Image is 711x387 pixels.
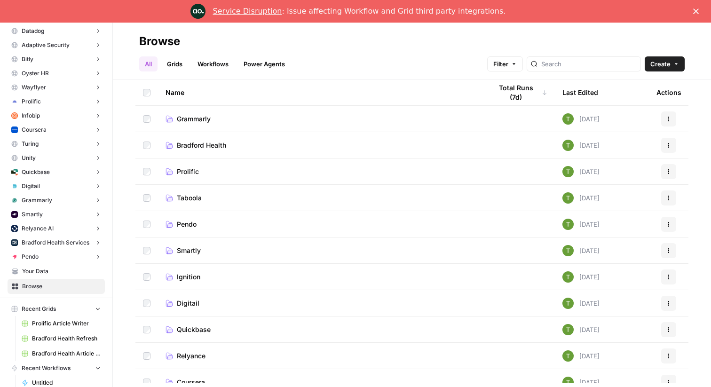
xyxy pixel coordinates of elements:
button: Turing [8,137,105,151]
div: [DATE] [562,192,600,204]
a: Bradford Health Refresh [17,331,105,346]
img: yba7bbzze900hr86j8rqqvfn473j [562,324,574,335]
span: Bradford Health Article Writer [32,349,101,358]
a: Coursera [166,378,477,387]
a: Taboola [166,193,477,203]
span: Infobip [22,111,40,120]
a: Prolific [166,167,477,176]
span: Quickbase [177,325,211,334]
span: Bradford Health Services [22,238,89,247]
button: Grammarly [8,193,105,207]
span: Smartly [177,246,201,255]
span: Recent Workflows [22,364,71,372]
span: Wayflyer [22,83,46,92]
div: [DATE] [562,113,600,125]
img: yba7bbzze900hr86j8rqqvfn473j [562,350,574,362]
button: Create [645,56,685,71]
img: pf0m9uptbb5lunep0ouiqv2syuku [11,211,18,218]
span: Pendo [177,220,197,229]
a: All [139,56,158,71]
img: e96rwc90nz550hm4zzehfpz0of55 [11,112,18,119]
a: Smartly [166,246,477,255]
span: Digitail [177,299,199,308]
span: Prolific Article Writer [32,319,101,328]
div: [DATE] [562,245,600,256]
span: Your Data [22,267,101,276]
a: Service Disruption [213,7,282,16]
img: 8r7vcgjp7k596450bh7nfz5jb48j [11,225,18,232]
button: Smartly [8,207,105,221]
button: Coursera [8,123,105,137]
div: [DATE] [562,219,600,230]
img: yba7bbzze900hr86j8rqqvfn473j [562,298,574,309]
a: Pendo [166,220,477,229]
input: Search [541,59,637,69]
span: Bitly [22,55,33,63]
a: Relyance [166,351,477,361]
img: yba7bbzze900hr86j8rqqvfn473j [562,192,574,204]
span: Smartly [22,210,43,219]
span: Datadog [22,27,44,35]
a: Workflows [192,56,234,71]
span: Recent Grids [22,305,56,313]
div: Actions [656,79,681,105]
div: [DATE] [562,350,600,362]
span: Coursera [177,378,205,387]
span: Taboola [177,193,202,203]
button: Wayflyer [8,80,105,95]
button: Recent Grids [8,302,105,316]
img: yba7bbzze900hr86j8rqqvfn473j [562,166,574,177]
a: Quickbase [166,325,477,334]
span: Ignition [177,272,200,282]
button: Filter [487,56,523,71]
img: 1rmbdh83liigswmnvqyaq31zy2bw [11,126,18,133]
div: Name [166,79,477,105]
a: Grids [161,56,188,71]
span: Quickbase [22,168,50,176]
img: Profile image for Engineering [190,4,205,19]
span: Relyance AI [22,224,54,233]
img: 6qj8gtflwv87ps1ofr2h870h2smq [11,197,18,204]
div: Browse [139,34,180,49]
button: Pendo [8,250,105,264]
button: Prolific [8,95,105,109]
button: Datadog [8,24,105,38]
div: [DATE] [562,298,600,309]
div: : Issue affecting Workflow and Grid third party integrations. [213,7,506,16]
span: Coursera [22,126,47,134]
span: Browse [22,282,101,291]
img: fan0pbaj1h6uk31gyhtjyk7uzinz [11,98,18,105]
span: Bradford Health Refresh [32,334,101,343]
a: Digitail [166,299,477,308]
img: su6rzb6ooxtlguexw0i7h3ek2qys [11,169,18,175]
a: Power Agents [238,56,291,71]
div: [DATE] [562,324,600,335]
button: Quickbase [8,165,105,179]
button: Relyance AI [8,221,105,236]
a: Grammarly [166,114,477,124]
div: [DATE] [562,140,600,151]
div: Total Runs (7d) [492,79,547,105]
span: Grammarly [177,114,211,124]
img: yba7bbzze900hr86j8rqqvfn473j [562,113,574,125]
a: Your Data [8,264,105,279]
img: piswy9vrvpur08uro5cr7jpu448u [11,253,18,260]
span: Oyster HR [22,69,49,78]
button: Digitail [8,179,105,193]
span: Create [650,59,671,69]
span: Turing [22,140,39,148]
a: Bradford Health Article Writer [17,346,105,361]
img: yba7bbzze900hr86j8rqqvfn473j [562,245,574,256]
span: Filter [493,59,508,69]
a: Prolific Article Writer [17,316,105,331]
img: yba7bbzze900hr86j8rqqvfn473j [562,271,574,283]
div: Close [693,8,703,14]
button: Recent Workflows [8,361,105,375]
span: Prolific [177,167,199,176]
div: Last Edited [562,79,598,105]
img: yba7bbzze900hr86j8rqqvfn473j [562,219,574,230]
span: Untitled [32,379,101,387]
img: 0xotxkj32g9ill9ld0jvwrjjfnpj [11,239,18,246]
span: Unity [22,154,36,162]
div: [DATE] [562,271,600,283]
